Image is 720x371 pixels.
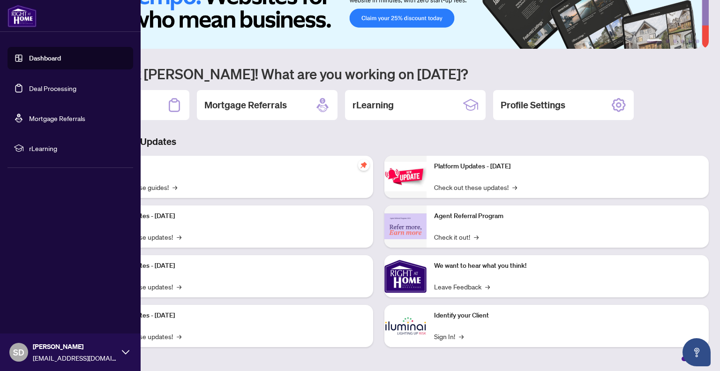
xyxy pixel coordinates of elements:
[666,39,669,43] button: 2
[688,39,692,43] button: 5
[7,5,37,27] img: logo
[33,341,117,352] span: [PERSON_NAME]
[172,182,177,192] span: →
[49,135,709,148] h3: Brokerage & Industry Updates
[673,39,677,43] button: 3
[434,211,701,221] p: Agent Referral Program
[177,232,181,242] span: →
[434,232,479,242] a: Check it out!→
[682,338,711,366] button: Open asap
[98,211,366,221] p: Platform Updates - [DATE]
[696,39,699,43] button: 6
[204,98,287,112] h2: Mortgage Referrals
[434,331,464,341] a: Sign In!→
[177,281,181,292] span: →
[512,182,517,192] span: →
[13,346,24,359] span: SD
[485,281,490,292] span: →
[98,261,366,271] p: Platform Updates - [DATE]
[434,281,490,292] a: Leave Feedback→
[358,159,369,171] span: pushpin
[434,182,517,192] a: Check out these updates!→
[49,65,709,83] h1: Welcome back [PERSON_NAME]! What are you working on [DATE]?
[384,305,427,347] img: Identify your Client
[434,261,701,271] p: We want to hear what you think!
[29,114,85,122] a: Mortgage Referrals
[384,162,427,191] img: Platform Updates - June 23, 2025
[474,232,479,242] span: →
[352,98,394,112] h2: rLearning
[647,39,662,43] button: 1
[434,310,701,321] p: Identify your Client
[501,98,565,112] h2: Profile Settings
[177,331,181,341] span: →
[29,84,76,92] a: Deal Processing
[384,255,427,297] img: We want to hear what you think!
[98,310,366,321] p: Platform Updates - [DATE]
[434,161,701,172] p: Platform Updates - [DATE]
[29,54,61,62] a: Dashboard
[384,213,427,239] img: Agent Referral Program
[681,39,684,43] button: 4
[29,143,127,153] span: rLearning
[98,161,366,172] p: Self-Help
[33,353,117,363] span: [EMAIL_ADDRESS][DOMAIN_NAME]
[459,331,464,341] span: →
